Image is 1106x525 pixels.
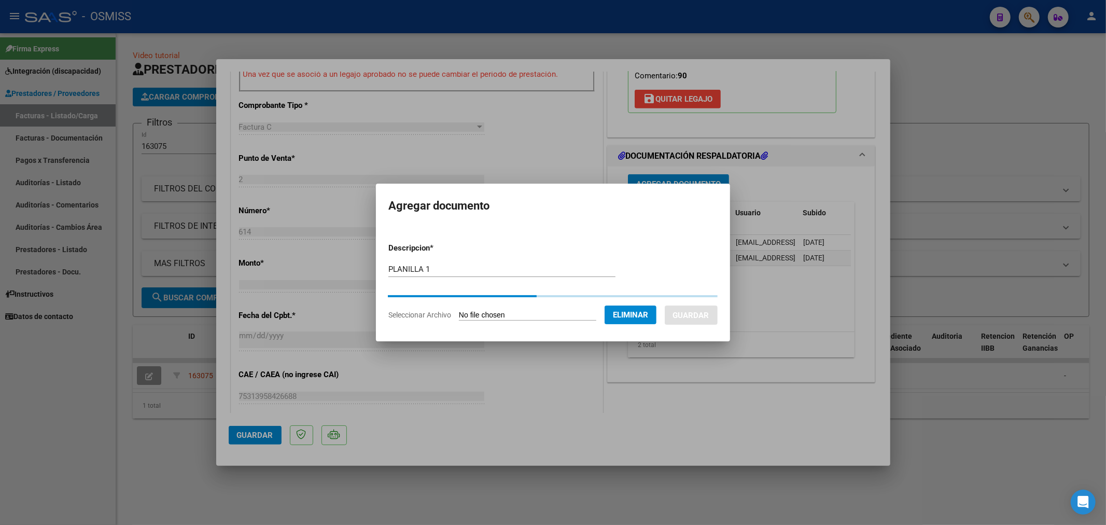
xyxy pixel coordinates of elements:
[388,242,487,254] p: Descripcion
[388,311,451,319] span: Seleccionar Archivo
[605,306,656,324] button: Eliminar
[388,196,718,216] h2: Agregar documento
[613,310,648,320] span: Eliminar
[673,311,709,320] span: Guardar
[665,306,718,325] button: Guardar
[1071,490,1096,515] div: Open Intercom Messenger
